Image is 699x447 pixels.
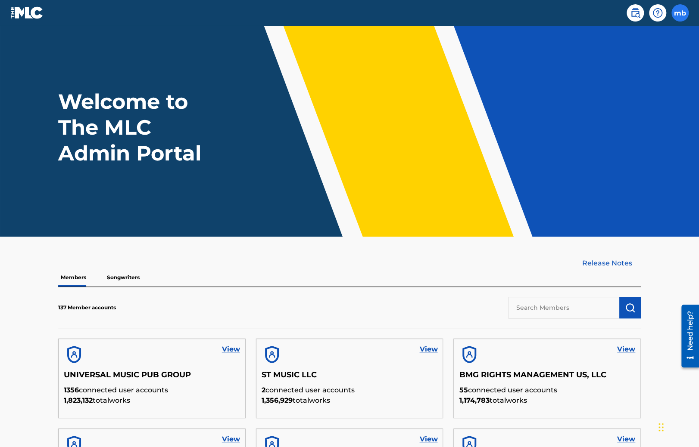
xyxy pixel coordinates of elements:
[582,258,641,268] a: Release Notes
[459,386,468,394] span: 55
[64,386,79,394] span: 1356
[658,414,664,440] div: Drag
[64,385,240,395] p: connected user accounts
[675,301,699,372] iframe: Resource Center
[262,396,293,404] span: 1,356,929
[222,344,240,355] a: View
[64,395,240,406] p: total works
[459,396,489,404] span: 1,174,783
[58,268,89,287] p: Members
[617,434,635,444] a: View
[58,89,219,166] h1: Welcome to The MLC Admin Portal
[459,344,480,365] img: account
[10,6,44,19] img: MLC Logo
[64,370,240,385] h5: UNIVERSAL MUSIC PUB GROUP
[64,396,93,404] span: 1,823,132
[627,4,644,22] a: Public Search
[58,304,116,311] p: 137 Member accounts
[630,8,640,18] img: search
[652,8,663,18] img: help
[262,385,438,395] p: connected user accounts
[222,434,240,444] a: View
[104,268,142,287] p: Songwriters
[262,344,282,365] img: account
[656,406,699,447] iframe: Chat Widget
[64,344,84,365] img: account
[262,386,265,394] span: 2
[671,4,689,22] div: User Menu
[419,434,437,444] a: View
[508,297,619,318] input: Search Members
[649,4,666,22] div: Help
[459,395,635,406] p: total works
[262,395,438,406] p: total works
[617,344,635,355] a: View
[459,370,635,385] h5: BMG RIGHTS MANAGEMENT US, LLC
[625,302,635,313] img: Search Works
[459,385,635,395] p: connected user accounts
[419,344,437,355] a: View
[262,370,438,385] h5: ST MUSIC LLC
